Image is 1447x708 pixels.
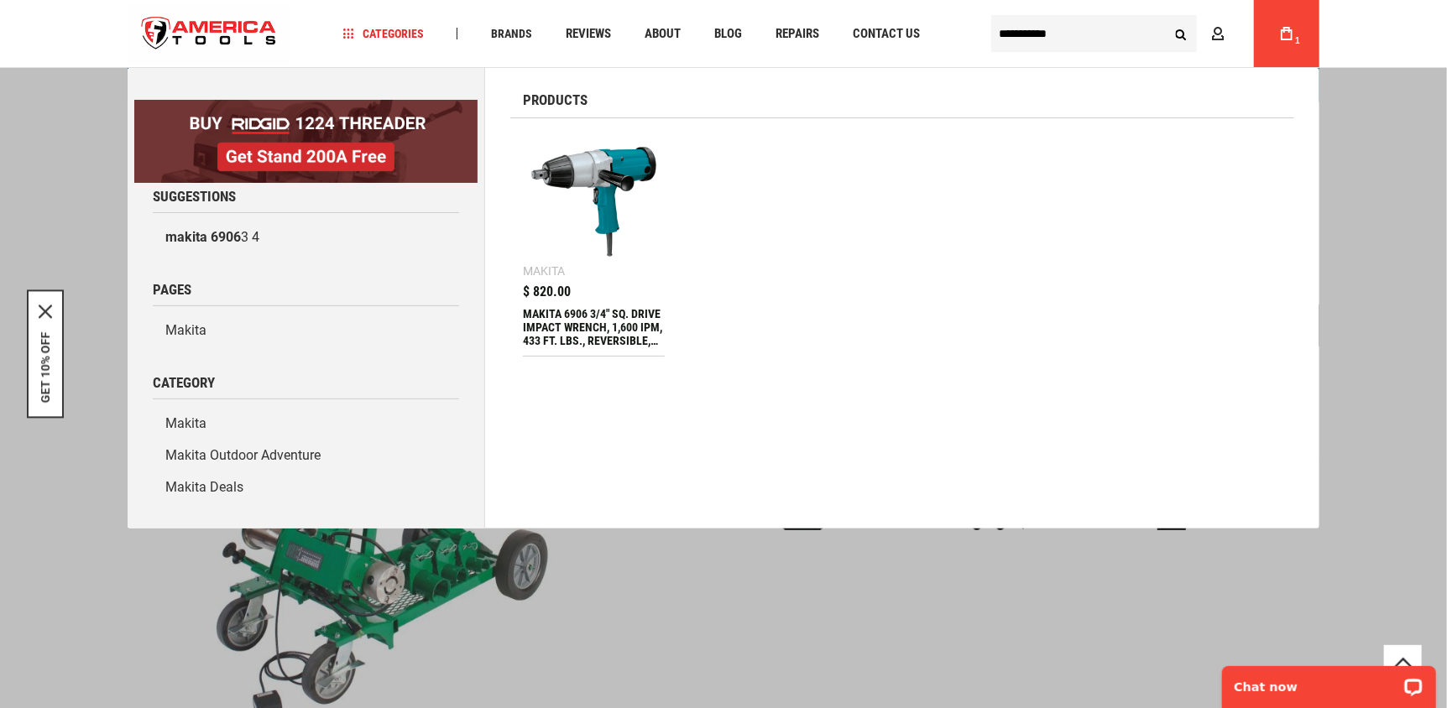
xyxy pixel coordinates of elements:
[776,28,819,40] span: Repairs
[153,440,459,471] a: Makita Outdoor Adventure
[153,221,459,253] a: makita 69063 4
[523,285,571,299] span: $ 820.00
[637,23,688,45] a: About
[645,28,681,40] span: About
[153,471,459,503] a: Makita Deals
[153,283,191,297] span: Pages
[768,23,827,45] a: Repairs
[483,23,540,45] a: Brands
[523,131,665,356] a: MAKITA 6906 3/4 Makita $ 820.00 MAKITA 6906 3/4" SQ. DRIVE IMPACT WRENCH, 1,600 IPM, 433 FT. LBS....
[566,28,611,40] span: Reviews
[1295,36,1300,45] span: 1
[128,3,290,65] img: America Tools
[845,23,927,45] a: Contact Us
[853,28,920,40] span: Contact Us
[153,315,459,346] a: Makita
[153,190,236,204] span: Suggestions
[531,139,656,264] img: MAKITA 6906 3/4
[128,3,290,65] a: store logo
[1211,655,1447,708] iframe: LiveChat chat widget
[707,23,750,45] a: Blog
[343,28,424,39] span: Categories
[134,100,478,183] img: BOGO: Buy RIDGID® 1224 Threader, Get Stand 200A Free!
[1165,18,1197,49] button: Search
[714,28,742,40] span: Blog
[523,93,588,107] span: Products
[523,265,565,277] div: Makita
[523,307,665,347] div: MAKITA 6906 3/4
[336,23,431,45] a: Categories
[211,229,241,245] b: 6906
[558,23,619,45] a: Reviews
[39,305,52,319] svg: close icon
[153,408,459,440] a: Makita
[39,332,52,403] button: GET 10% OFF
[134,100,478,112] a: BOGO: Buy RIDGID® 1224 Threader, Get Stand 200A Free!
[165,229,207,245] b: makita
[39,305,52,319] button: Close
[153,376,215,390] span: Category
[491,28,532,39] span: Brands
